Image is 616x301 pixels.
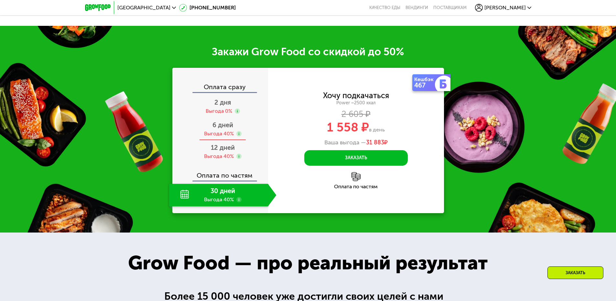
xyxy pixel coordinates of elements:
span: ₽ [366,139,388,146]
img: l6xcnZfty9opOoJh.png [351,172,361,181]
div: Хочу подкачаться [323,92,389,99]
div: Заказать [547,266,603,279]
button: Заказать [304,150,408,166]
div: Выгода 40% [204,130,234,137]
div: Выгода 40% [204,153,234,160]
div: Оплата по частям [268,184,444,189]
span: 2 дня [214,99,231,106]
div: Power ~2500 ккал [268,100,444,106]
div: поставщикам [433,5,467,10]
div: 467 [414,82,436,88]
div: Выгода 0% [206,108,232,115]
span: 12 дней [211,144,235,151]
a: Качество еды [369,5,400,10]
span: [PERSON_NAME] [484,5,526,10]
span: 1 558 ₽ [327,120,369,135]
span: в день [369,127,385,133]
div: Ваша выгода — [268,139,444,146]
span: 31 883 [366,139,384,146]
div: Grow Food — про реальный результат [114,248,502,277]
div: Кешбэк [414,77,436,82]
span: 6 дней [212,121,233,129]
a: [PHONE_NUMBER] [179,4,236,12]
div: Оплата сразу [173,77,268,92]
a: Вендинги [405,5,428,10]
div: Оплата по частям [173,166,268,181]
span: [GEOGRAPHIC_DATA] [117,5,170,10]
div: 2 605 ₽ [268,111,444,118]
